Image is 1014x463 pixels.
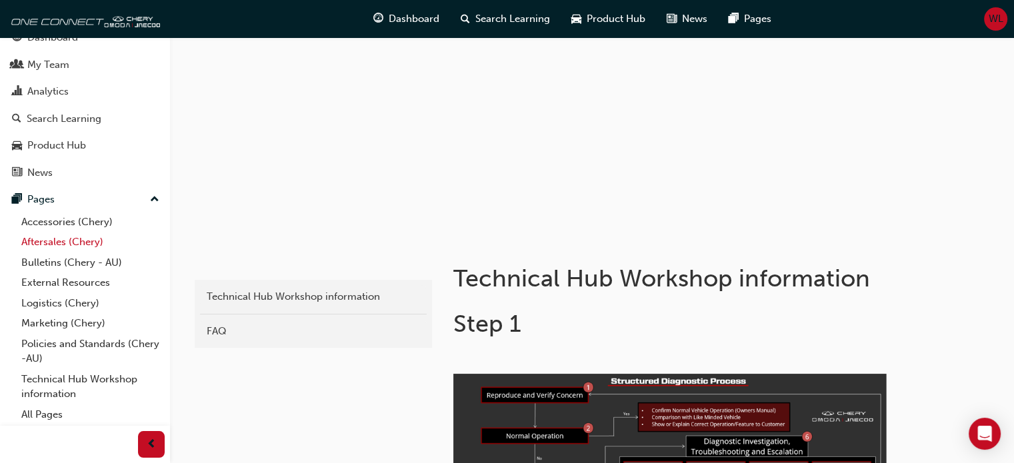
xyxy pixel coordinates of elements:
a: Analytics [5,79,165,104]
span: News [682,11,707,27]
a: Bulletins (Chery - AU) [16,252,165,273]
button: Pages [5,187,165,212]
span: chart-icon [12,86,22,98]
span: Pages [744,11,771,27]
div: News [27,165,53,181]
span: search-icon [12,113,21,125]
span: guage-icon [373,11,383,27]
span: Dashboard [389,11,439,27]
div: Pages [27,192,55,207]
div: Product Hub [27,138,86,153]
a: Policies and Standards (Chery -AU) [16,334,165,369]
div: Open Intercom Messenger [969,418,1001,450]
span: Step 1 [453,309,521,338]
a: Marketing (Chery) [16,313,165,334]
h1: Technical Hub Workshop information [453,264,891,293]
button: WL [984,7,1007,31]
a: search-iconSearch Learning [450,5,561,33]
a: Product Hub [5,133,165,158]
a: Search Learning [5,107,165,131]
span: pages-icon [12,194,22,206]
div: FAQ [207,324,420,339]
a: guage-iconDashboard [363,5,450,33]
span: prev-icon [147,436,157,453]
button: DashboardMy TeamAnalyticsSearch LearningProduct HubNews [5,23,165,187]
a: car-iconProduct Hub [561,5,656,33]
a: Technical Hub Workshop information [200,285,427,308]
a: My Team [5,53,165,77]
a: All Pages [16,404,165,425]
img: oneconnect [7,5,160,32]
span: people-icon [12,59,22,71]
span: Search Learning [475,11,550,27]
span: Product Hub [587,11,645,27]
a: News [5,161,165,185]
a: news-iconNews [656,5,718,33]
a: Technical Hub Workshop information [16,369,165,404]
span: guage-icon [12,32,22,44]
a: pages-iconPages [718,5,782,33]
div: My Team [27,57,69,73]
span: car-icon [571,11,581,27]
div: Search Learning [27,111,101,127]
span: up-icon [150,191,159,209]
a: External Resources [16,272,165,293]
span: pages-icon [729,11,739,27]
a: Aftersales (Chery) [16,232,165,252]
a: Accessories (Chery) [16,212,165,232]
div: Technical Hub Workshop information [207,289,420,304]
a: FAQ [200,320,427,343]
span: search-icon [461,11,470,27]
span: news-icon [667,11,677,27]
div: Analytics [27,84,69,99]
a: Logistics (Chery) [16,293,165,314]
span: car-icon [12,140,22,152]
span: news-icon [12,167,22,179]
span: WL [989,11,1003,27]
